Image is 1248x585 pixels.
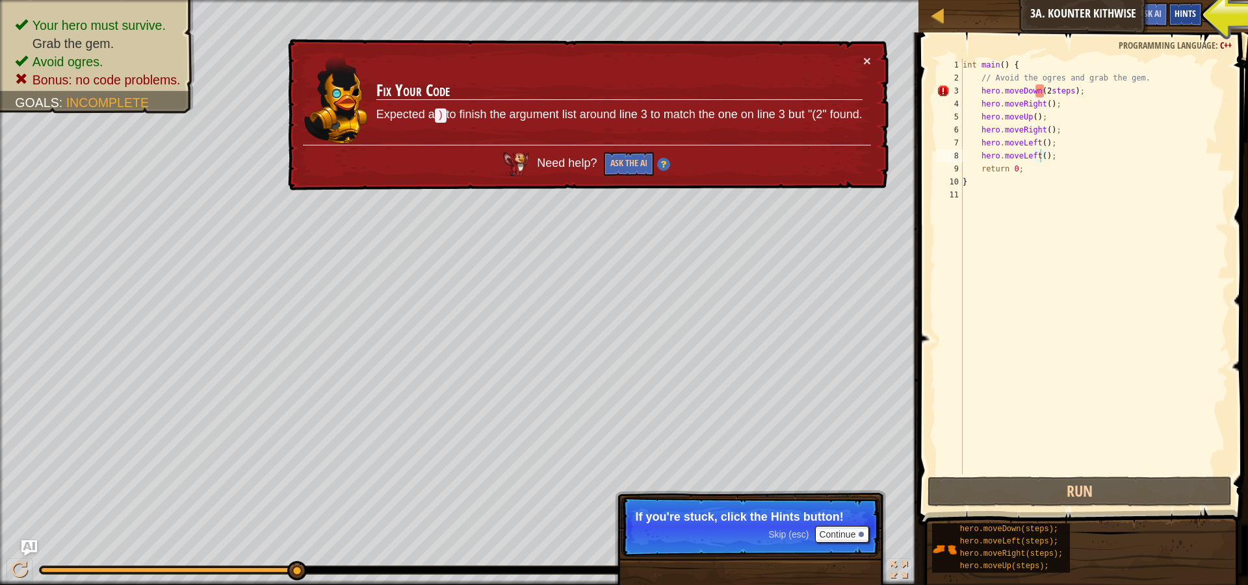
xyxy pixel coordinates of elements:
span: : [59,95,66,110]
img: Hint [657,158,670,171]
button: Ctrl + P: Play [6,558,32,585]
button: Show game menu [1209,3,1241,33]
span: hero.moveDown(steps); [960,525,1058,534]
p: Expected a to finish the argument list around line 3 to match the one on line 3 but "(2" found. [376,106,863,123]
span: : [1215,39,1220,51]
div: 8 [937,149,963,162]
span: C++ [1220,39,1232,51]
li: Bonus: no code problems. [15,71,181,89]
code: ) [435,108,447,123]
div: 9 [937,162,963,175]
span: Avoid ogres. [32,55,103,69]
li: Your hero must survive. [15,16,181,34]
span: Incomplete [66,95,149,110]
img: portrait.png [932,537,957,562]
button: Toggle fullscreen [886,558,912,585]
button: × [863,54,871,68]
p: If you're stuck, click the Hints button! [635,510,866,523]
div: 2 [937,71,963,84]
span: Skip (esc) [768,529,809,540]
span: Bonus: no code problems. [32,73,181,87]
span: hero.moveLeft(steps); [960,537,1058,546]
span: Grab the gem. [32,36,114,51]
span: Need help? [537,156,600,169]
img: duck_ritic.png [304,55,369,144]
div: 11 [937,188,963,201]
div: 5 [937,110,963,123]
button: Ask AI [21,540,37,556]
button: Ask the AI [604,152,654,176]
img: AI [503,152,529,175]
li: Avoid ogres. [15,53,181,71]
div: 3 [937,84,963,97]
div: 10 [937,175,963,188]
span: hero.moveUp(steps); [960,562,1049,571]
div: 4 [937,97,963,110]
div: 7 [937,136,963,149]
span: Hints [1175,7,1196,19]
span: hero.moveRight(steps); [960,549,1063,558]
button: Ask AI [1133,3,1168,27]
span: Goals [15,95,59,110]
li: Grab the gem. [15,34,181,53]
span: Programming language [1119,39,1215,51]
span: Your hero must survive. [32,18,166,32]
div: 6 [937,123,963,136]
h3: Fix Your Code [376,82,863,100]
button: Run [928,477,1232,506]
div: 1 [937,58,963,71]
button: Continue [815,526,869,543]
span: Ask AI [1139,7,1162,19]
